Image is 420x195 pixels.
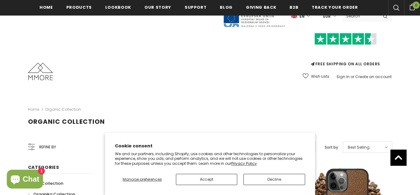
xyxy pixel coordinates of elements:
span: Refine by [39,144,56,151]
img: MMORE Cases [28,63,53,80]
span: Our Story [144,4,171,10]
span: 0 [413,2,420,9]
iframe: Customer reviews powered by Trustpilot [299,45,392,61]
span: Best Selling [348,144,370,151]
span: FREE SHIPPING ON ALL ORDERS [299,36,392,67]
a: Organic Collection [45,107,81,112]
input: Search Site [342,12,378,21]
a: Create an account [355,74,392,79]
span: Wood Collection [28,180,63,186]
span: Home [40,4,53,10]
span: support [185,4,207,10]
span: B2B [290,4,298,10]
a: 0 [404,3,420,10]
label: Sort by [325,144,338,151]
span: en [300,13,304,20]
span: Blog [220,4,233,10]
span: Categories [28,164,59,170]
h2: Cookie consent [115,143,305,149]
a: Home [28,106,39,113]
span: Wish Lists [311,73,329,80]
span: Organic Collection [28,117,105,126]
a: Sign In [337,74,350,79]
img: i-lang-1.png [291,14,297,19]
span: Products [66,4,92,10]
a: Javni Razpis [223,13,285,19]
button: Decline [243,174,305,185]
img: Trust Pilot Stars [314,33,377,45]
span: Lookbook [105,4,131,10]
span: Giving back [246,4,276,10]
span: EUR [323,13,331,20]
img: Javni Razpis [223,5,285,28]
span: Manage preferences [123,177,162,182]
button: Accept [176,174,238,185]
a: Privacy Policy [231,161,257,166]
a: Wish Lists [303,71,329,82]
p: We and our partners, including Shopify, use cookies and other technologies to personalize your ex... [115,151,305,166]
inbox-online-store-chat: Shopify online store chat [5,170,45,190]
button: Manage preferences [115,174,169,185]
span: Track your order [312,4,358,10]
span: or [351,74,354,79]
a: Wood Collection [28,178,63,189]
